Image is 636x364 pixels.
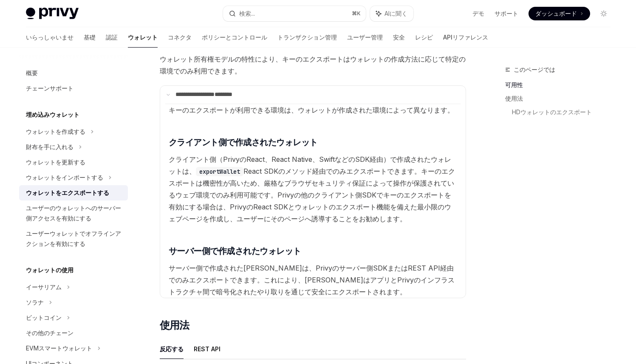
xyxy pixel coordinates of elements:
[26,111,79,118] font: 埋め込みウォレット
[19,185,128,200] a: ウォレットをエクスポートする
[168,34,192,41] font: コネクタ
[169,167,455,199] font: キーのエクスポートは機密性が高いため、厳格なブラウザセキュリティ保証によって操作が保護されているウェブ環境でのみ利用可能です。Privy
[415,27,433,48] a: レシピ
[160,345,184,353] font: 反応する
[169,191,451,223] font: の他のクライアント側SDKでキーのエクスポートを有効にする場合は、PrivyのReact SDKとウォレットのエクスポート機能を備えた最小限のウェブページを作成し、ユーザーにそのページへ誘導する...
[472,10,484,17] font: デモ
[202,34,267,41] font: ポリシーとコントロール
[277,27,337,48] a: トランザクション管理
[370,6,413,21] button: AIに聞く
[169,246,301,256] font: サーバー側で作成されたウォレット
[357,10,361,17] font: K
[26,34,73,41] font: いらっしゃいませ
[106,27,118,48] a: 認証
[169,264,455,296] font: サーバー側で作成された[PERSON_NAME]は、Privyのサーバー側SDKまたはREST API経由でのみエクスポートできます。これにより、[PERSON_NAME]はアプリとPrivyの...
[169,155,451,175] font: クライアント側（PrivyのReact、React Native、SwiftなどのSDK経由）で作成されたウォレットは、
[26,283,62,291] font: イーサリアム
[223,6,366,21] button: 検索...⌘K
[196,167,243,176] code: exportWallet
[169,137,318,147] font: クライアント側で作成されたウォレット
[597,7,611,20] button: ダークモードを切り替える
[26,204,121,222] font: ユーザーのウォレットへのサーバー側アクセスを有効にする
[384,10,407,17] font: AIに聞く
[26,266,73,274] font: ウォレットの使用
[505,81,523,88] font: 可用性
[84,34,96,41] font: 基礎
[84,27,96,48] a: 基礎
[128,27,158,48] a: ウォレット
[415,34,433,41] font: レシピ
[194,345,220,353] font: REST API
[26,85,73,92] font: チェーンサポート
[529,7,590,20] a: ダッシュボード
[26,158,85,166] font: ウォレットを更新する
[26,299,44,306] font: ソラナ
[443,34,488,41] font: APIリファレンス
[19,325,128,341] a: その他のチェーン
[106,34,118,41] font: 認証
[202,27,267,48] a: ポリシーとコントロール
[26,128,85,135] font: ウォレットを作成する
[443,27,488,48] a: APIリファレンス
[19,155,128,170] a: ウォレットを更新する
[26,189,109,196] font: ウォレットをエクスポートする
[512,108,592,116] font: HDウォレットのエクスポート
[512,105,617,119] a: HDウォレットのエクスポート
[495,10,518,17] font: サポート
[347,34,383,41] font: ユーザー管理
[505,92,617,105] a: 使用法
[26,69,38,76] font: 概要
[19,81,128,96] a: チェーンサポート
[393,34,405,41] font: 安全
[160,319,189,331] font: 使用法
[514,66,555,73] font: このページでは
[26,174,103,181] font: ウォレットをインポートする
[535,10,577,17] font: ダッシュボード
[26,143,73,150] font: 財布を手に入れる
[26,8,79,20] img: ライトロゴ
[26,27,73,48] a: いらっしゃいませ
[160,339,184,359] button: 反応する
[19,65,128,81] a: 概要
[160,55,466,75] font: ウォレット所有権モデルの特性により、キーのエクスポートはウォレットの作成方法に応じて特定の環境でのみ利用できます。
[168,27,192,48] a: コネクタ
[243,167,421,175] font: React SDKのメソッド経由でのみエクスポートできます。
[239,10,255,17] font: 検索...
[495,9,518,18] a: サポート
[19,226,128,251] a: ユーザーウォレットでオフラインアクションを有効にする
[505,95,523,102] font: 使用法
[19,200,128,226] a: ユーザーのウォレットへのサーバー側アクセスを有効にする
[352,10,357,17] font: ⌘
[26,329,73,336] font: その他のチェーン
[194,339,220,359] button: REST API
[277,34,337,41] font: トランザクション管理
[26,344,92,352] font: EVMスマートウォレット
[26,230,121,247] font: ユーザーウォレットでオフラインアクションを有効にする
[169,106,454,114] font: キーのエクスポートが利用できる環境は、ウォレットが作成された環境によって異なります。
[472,9,484,18] a: デモ
[505,78,617,92] a: 可用性
[26,314,62,321] font: ビットコイン
[128,34,158,41] font: ウォレット
[347,27,383,48] a: ユーザー管理
[393,27,405,48] a: 安全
